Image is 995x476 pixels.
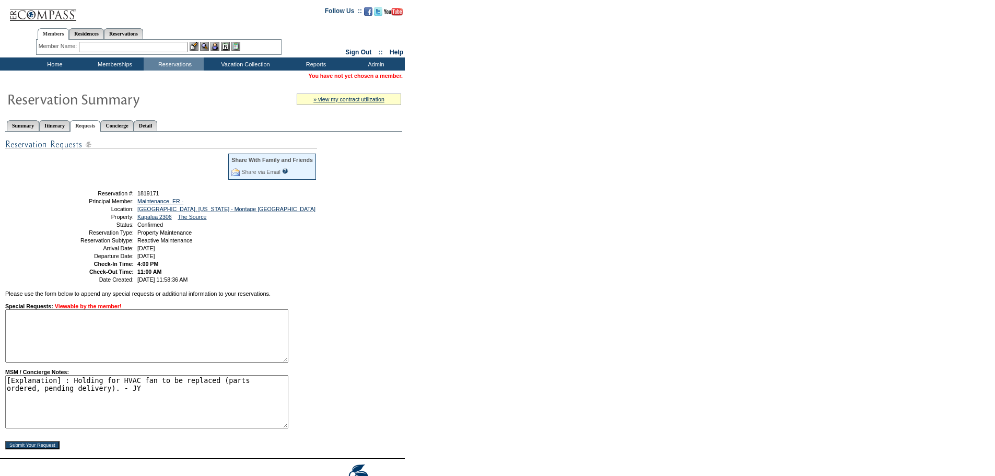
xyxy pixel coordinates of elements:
[59,214,134,220] td: Property:
[374,10,382,17] a: Follow us on Twitter
[89,269,134,275] strong: Check-Out Time:
[200,42,209,51] img: View
[137,206,315,212] a: [GEOGRAPHIC_DATA], [US_STATE] - Montage [GEOGRAPHIC_DATA]
[364,7,372,16] img: Become our fan on Facebook
[379,49,383,56] span: ::
[231,157,313,163] div: Share With Family and Friends
[345,49,371,56] a: Sign Out
[137,269,161,275] span: 11:00 AM
[137,245,155,251] span: [DATE]
[59,198,134,204] td: Principal Member:
[137,198,183,204] a: Maintenance, ER -
[390,49,403,56] a: Help
[104,28,143,39] a: Reservations
[221,42,230,51] img: Reservations
[59,245,134,251] td: Arrival Date:
[84,57,144,71] td: Memberships
[190,42,198,51] img: b_edit.gif
[178,214,206,220] a: The Source
[59,253,134,259] td: Departure Date:
[59,206,134,212] td: Location:
[345,57,405,71] td: Admin
[364,10,372,17] a: Become our fan on Facebook
[144,57,204,71] td: Reservations
[137,261,158,267] span: 4:00 PM
[69,28,104,39] a: Residences
[134,120,158,131] a: Detail
[59,237,134,243] td: Reservation Subtype:
[282,168,288,174] input: What is this?
[70,120,100,132] a: Requests
[94,261,134,267] strong: Check-In Time:
[313,96,384,102] a: » view my contract utilization
[210,42,219,51] img: Impersonate
[231,42,240,51] img: b_calculator.gif
[39,42,79,51] div: Member Name:
[5,303,53,309] strong: Special Requests:
[5,291,271,297] span: Please use the form below to append any special requests or additional information to your reserv...
[7,88,216,109] img: Reservaton Summary
[55,303,122,309] span: Viewable by the member!
[59,190,134,196] td: Reservation #:
[137,253,155,259] span: [DATE]
[241,169,280,175] a: Share via Email
[285,57,345,71] td: Reports
[5,375,288,428] textarea: [Explanation] : Holding for HVAC fan to be replaced (parts ordered, pending delivery). - JY
[384,8,403,16] img: Subscribe to our YouTube Channel
[137,276,188,283] span: [DATE] 11:58:36 AM
[384,10,403,17] a: Subscribe to our YouTube Channel
[137,190,159,196] span: 1819171
[59,229,134,236] td: Reservation Type:
[137,222,163,228] span: Confirmed
[325,6,362,19] td: Follow Us ::
[137,214,172,220] a: Kapalua 2306
[137,229,192,236] span: Property Maintenance
[59,276,134,283] td: Date Created:
[374,7,382,16] img: Follow us on Twitter
[5,369,288,429] strong: MSM / Concierge Notes:
[100,120,133,131] a: Concierge
[5,138,317,151] img: Special Requests
[39,120,70,131] a: Itinerary
[309,73,403,79] span: You have not yet chosen a member.
[204,57,285,71] td: Vacation Collection
[137,237,192,243] span: Reactive Maintenance
[38,28,69,40] a: Members
[5,441,60,449] input: Submit Your Request
[59,222,134,228] td: Status:
[24,57,84,71] td: Home
[7,120,39,131] a: Summary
